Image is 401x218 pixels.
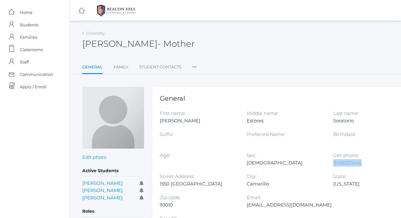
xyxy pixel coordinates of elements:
a: Student Contacts [139,61,181,73]
a: [PERSON_NAME] [82,195,123,201]
a: Family [113,61,128,73]
i: Receives communications for this student [139,195,144,200]
span: Apply / Enroll [20,81,47,93]
i: Receives communications for this student [139,188,144,193]
div: 93010 [160,201,237,209]
a: [PERSON_NAME] [82,187,123,193]
label: Last name: [333,110,359,116]
div: [DEMOGRAPHIC_DATA] [247,159,324,167]
label: Preferred Name: [247,131,285,137]
label: State: [333,173,346,179]
span: Classrooms [20,43,43,56]
img: Janica Soratorio [82,87,144,149]
label: Cell phone: [333,152,359,158]
label: City: [247,173,257,179]
div: [EMAIL_ADDRESS][DOMAIN_NAME] [247,201,332,209]
span: - Mother [158,38,195,49]
label: Sex: [247,152,256,158]
label: Email: [247,194,261,200]
span: Families [20,31,37,43]
a: Edit photo [82,154,106,160]
a: General [82,61,103,74]
h5: Active Students [82,166,144,176]
label: Suffix: [160,131,173,137]
span: Staff [20,56,29,68]
div: Estores [247,117,324,124]
div: [PERSON_NAME] [160,117,237,124]
a: 8058325445 [333,160,361,166]
label: Birthdate: [333,131,356,137]
label: First name: [160,110,186,116]
label: Middle name: [247,110,278,116]
h5: Roles [82,206,144,217]
div: Camarillo [247,180,324,188]
div: 1550 [GEOGRAPHIC_DATA] [160,180,237,188]
span: Home [20,6,32,19]
span: Students [20,19,38,31]
a: [PERSON_NAME] [82,180,123,186]
i: Receives communications for this student [139,181,144,185]
label: Street Address: [160,173,194,179]
a: Directory [86,31,105,36]
label: Age: [160,152,170,158]
img: 1_BHCALogos-05.png [93,3,139,18]
label: Zip code: [160,194,181,200]
h2: [PERSON_NAME] [82,39,195,49]
span: Communication [20,68,53,81]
